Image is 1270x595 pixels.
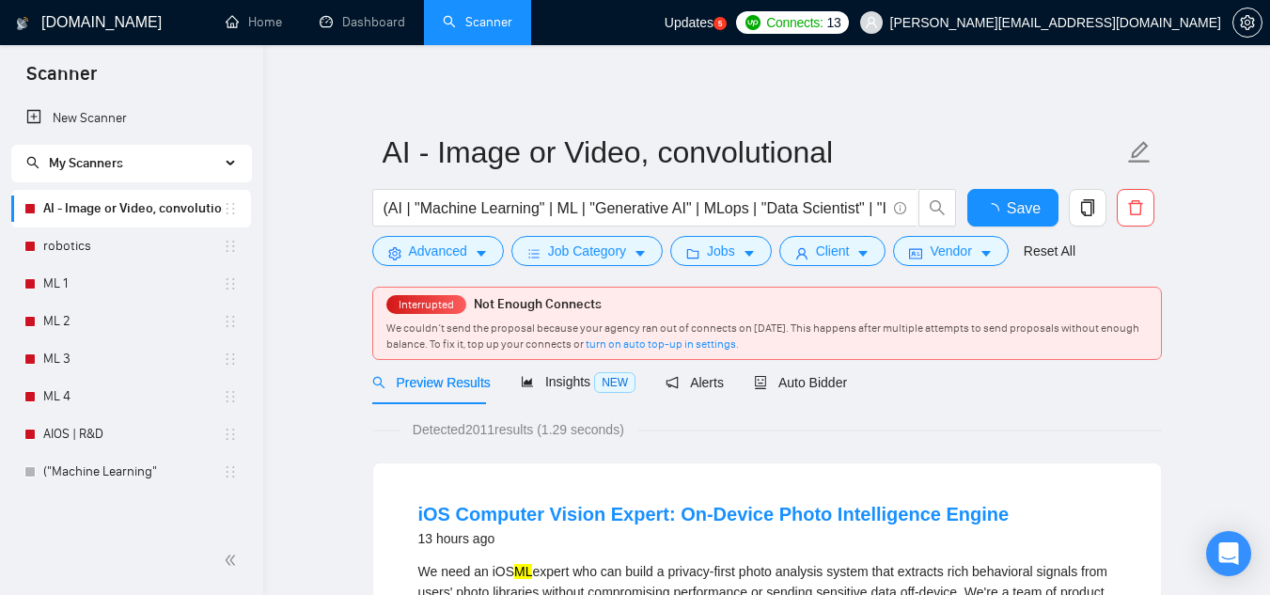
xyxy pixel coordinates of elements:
[393,298,460,311] span: Interrupted
[224,551,243,570] span: double-left
[745,15,760,30] img: upwork-logo.png
[43,453,223,491] a: ("Machine Learning"
[226,14,282,30] a: homeHome
[665,15,713,30] span: Updates
[43,415,223,453] a: AIOS | R&D
[521,374,635,389] span: Insights
[223,201,238,216] span: holder
[43,227,223,265] a: robotics
[384,196,886,220] input: Search Freelance Jobs...
[686,246,699,260] span: folder
[1127,140,1152,164] span: edit
[1117,189,1154,227] button: delete
[43,378,223,415] a: ML 4
[11,190,251,227] li: AI - Image or Video, convolutional
[26,100,236,137] a: New Scanner
[514,564,532,579] mark: ML
[795,246,808,260] span: user
[707,241,735,261] span: Jobs
[634,246,647,260] span: caret-down
[223,276,238,291] span: holder
[548,241,626,261] span: Job Category
[320,14,405,30] a: dashboardDashboard
[930,241,971,261] span: Vendor
[372,376,385,389] span: search
[223,239,238,254] span: holder
[856,246,870,260] span: caret-down
[827,12,841,33] span: 13
[11,100,251,137] li: New Scanner
[400,419,637,440] span: Detected 2011 results (1.29 seconds)
[779,236,886,266] button: userClientcaret-down
[11,415,251,453] li: AIOS | R&D
[11,60,112,100] span: Scanner
[223,464,238,479] span: holder
[527,246,541,260] span: bars
[443,14,512,30] a: searchScanner
[372,375,491,390] span: Preview Results
[11,227,251,265] li: robotics
[894,202,906,214] span: info-circle
[49,155,123,171] span: My Scanners
[1233,15,1262,30] span: setting
[1232,15,1262,30] a: setting
[386,321,1139,351] span: We couldn’t send the proposal because your agency ran out of connects on [DATE]. This happens aft...
[223,427,238,442] span: holder
[718,20,723,28] text: 5
[909,246,922,260] span: idcard
[754,376,767,389] span: robot
[223,389,238,404] span: holder
[754,375,847,390] span: Auto Bidder
[713,17,727,30] a: 5
[586,337,739,351] a: turn on auto top-up in settings.
[743,246,756,260] span: caret-down
[919,199,955,216] span: search
[475,246,488,260] span: caret-down
[1118,199,1153,216] span: delete
[984,203,1007,218] span: loading
[43,190,223,227] a: AI - Image or Video, convolutional
[16,8,29,39] img: logo
[865,16,878,29] span: user
[223,352,238,367] span: holder
[11,340,251,378] li: ML 3
[1206,531,1251,576] div: Open Intercom Messenger
[918,189,956,227] button: search
[666,375,724,390] span: Alerts
[26,156,39,169] span: search
[223,314,238,329] span: holder
[372,236,504,266] button: settingAdvancedcaret-down
[388,246,401,260] span: setting
[521,375,534,388] span: area-chart
[511,236,663,266] button: barsJob Categorycaret-down
[967,189,1058,227] button: Save
[11,303,251,340] li: ML 2
[418,504,1010,525] a: iOS Computer Vision Expert: On-Device Photo Intelligence Engine
[11,265,251,303] li: ML 1
[594,372,635,393] span: NEW
[11,378,251,415] li: ML 4
[1007,196,1041,220] span: Save
[11,453,251,491] li: ("Machine Learning"
[816,241,850,261] span: Client
[980,246,993,260] span: caret-down
[418,527,1010,550] div: 13 hours ago
[26,155,123,171] span: My Scanners
[670,236,772,266] button: folderJobscaret-down
[1024,241,1075,261] a: Reset All
[766,12,823,33] span: Connects:
[43,340,223,378] a: ML 3
[383,129,1123,176] input: Scanner name...
[409,241,467,261] span: Advanced
[43,265,223,303] a: ML 1
[1069,189,1106,227] button: copy
[1070,199,1105,216] span: copy
[666,376,679,389] span: notification
[43,303,223,340] a: ML 2
[1232,8,1262,38] button: setting
[893,236,1008,266] button: idcardVendorcaret-down
[474,296,602,312] span: Not Enough Connects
